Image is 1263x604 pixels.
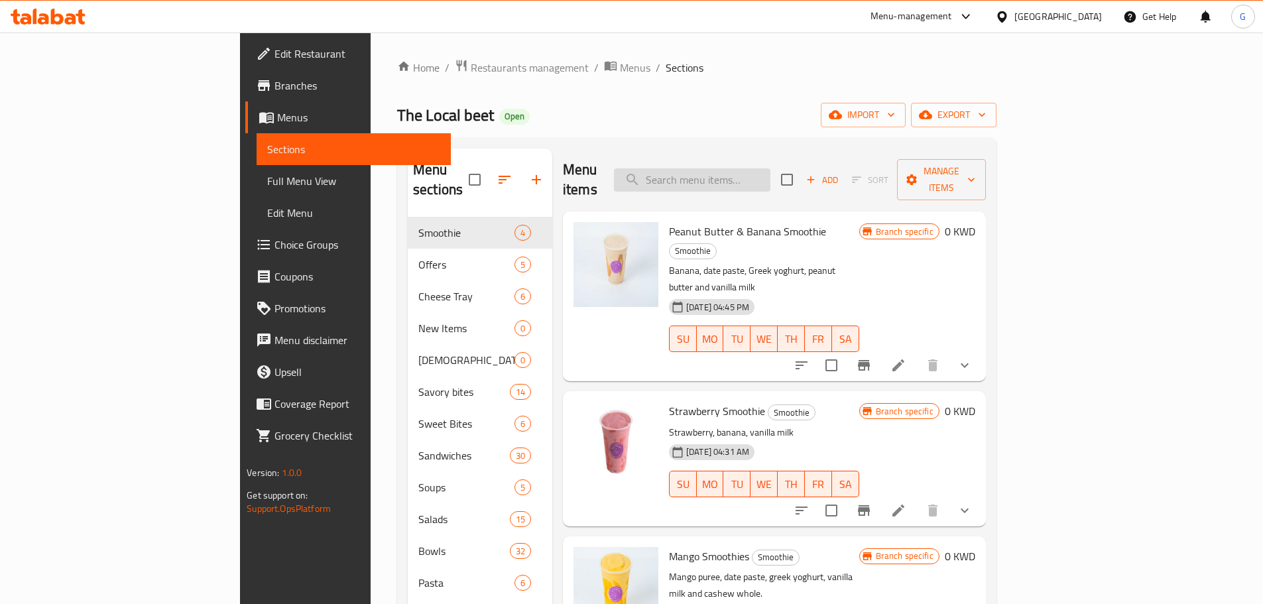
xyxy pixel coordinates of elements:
nav: breadcrumb [397,59,996,76]
p: Mango puree, date paste, greek yoghurt, vanilla milk and cashew whole. [669,569,859,602]
span: Select to update [817,351,845,379]
span: Version: [247,464,279,481]
span: Select all sections [461,166,489,194]
span: [DATE] 04:31 AM [681,446,754,458]
h6: 0 KWD [945,402,975,420]
span: SU [675,330,692,349]
a: Support.OpsPlatform [247,500,331,517]
span: Select to update [817,497,845,524]
div: Savory bites [418,384,510,400]
span: Manage items [908,163,975,196]
div: Smoothie4 [408,217,552,249]
span: Mango Smoothies [669,546,749,566]
div: items [514,288,531,304]
button: WE [751,471,778,497]
div: Menu-management [871,9,952,25]
a: Branches [245,70,451,101]
span: Edit Restaurant [274,46,440,62]
span: New Items [418,320,514,336]
span: Smoothie [670,243,716,259]
span: The Local beet [397,100,494,130]
span: import [831,107,895,123]
a: Upsell [245,356,451,388]
a: Coverage Report [245,388,451,420]
span: Pasta [418,575,514,591]
button: Branch-specific-item [848,495,880,526]
button: Manage items [897,159,986,200]
div: Salads15 [408,503,552,535]
span: Branch specific [871,405,939,418]
span: Salads [418,511,510,527]
span: TU [729,475,745,494]
span: Select section [773,166,801,194]
li: / [594,60,599,76]
span: Grocery Checklist [274,428,440,444]
div: Ramadan Gathering [418,352,514,368]
button: Branch-specific-item [848,349,880,381]
span: Edit Menu [267,205,440,221]
div: Bowls [418,543,510,559]
div: items [514,416,531,432]
span: Smoothie [752,550,799,565]
span: 6 [515,418,530,430]
span: SU [675,475,692,494]
button: MO [697,326,724,352]
button: FR [805,326,832,352]
span: Smoothie [418,225,514,241]
span: 6 [515,577,530,589]
span: MO [702,475,719,494]
div: Cheese Tray6 [408,280,552,312]
a: Edit Menu [257,197,451,229]
button: SA [832,326,859,352]
svg: Show Choices [957,503,973,518]
button: delete [917,349,949,381]
span: Branches [274,78,440,93]
span: SA [837,475,854,494]
a: Restaurants management [455,59,589,76]
input: search [614,168,770,192]
span: 5 [515,259,530,271]
button: Add section [520,164,552,196]
button: show more [949,495,981,526]
button: TU [723,471,751,497]
div: items [514,479,531,495]
a: Sections [257,133,451,165]
img: Strawberry Smoothie [573,402,658,487]
span: 5 [515,481,530,494]
a: Edit menu item [890,503,906,518]
span: TH [783,475,800,494]
span: Soups [418,479,514,495]
a: Promotions [245,292,451,324]
div: Sweet Bites6 [408,408,552,440]
div: items [510,543,531,559]
span: [DEMOGRAPHIC_DATA] Gathering [418,352,514,368]
span: Add [804,172,840,188]
h2: Menu items [563,160,598,200]
button: TH [778,326,805,352]
span: TU [729,330,745,349]
span: Restaurants management [471,60,589,76]
span: Menus [620,60,650,76]
div: Smoothie [752,550,800,566]
div: Cheese Tray [418,288,514,304]
span: Strawberry Smoothie [669,401,765,421]
div: Smoothie [768,404,815,420]
span: Sweet Bites [418,416,514,432]
h6: 0 KWD [945,222,975,241]
span: G [1240,9,1246,24]
p: Banana, date paste, Greek yoghurt, peanut butter and vanilla milk [669,263,859,296]
span: [DATE] 04:45 PM [681,301,754,314]
a: Menus [245,101,451,133]
span: Smoothie [768,405,815,420]
span: 4 [515,227,530,239]
button: sort-choices [786,349,817,381]
div: items [510,384,531,400]
button: import [821,103,906,127]
span: Branch specific [871,550,939,562]
span: Open [499,111,530,122]
span: Full Menu View [267,173,440,189]
div: items [510,448,531,463]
